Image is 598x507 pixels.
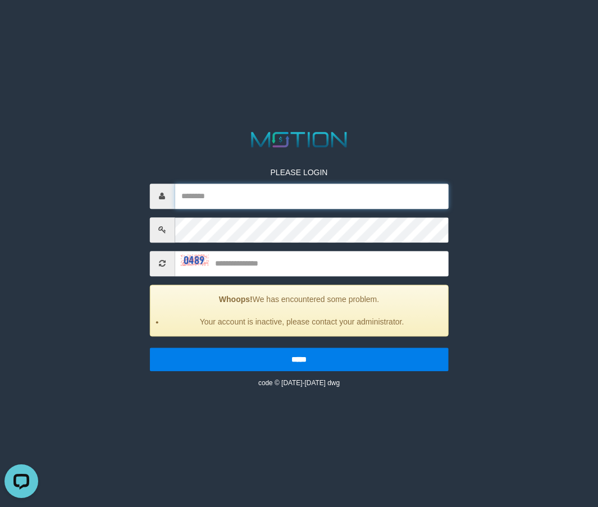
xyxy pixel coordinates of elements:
p: PLEASE LOGIN [149,167,449,178]
li: Your account is inactive, please contact your administrator. [164,316,440,327]
button: Open LiveChat chat widget [4,4,38,38]
strong: Whoops! [219,295,253,304]
img: MOTION_logo.png [246,129,351,150]
img: captcha [180,254,208,266]
div: We has encountered some problem. [149,285,449,336]
small: code © [DATE]-[DATE] dwg [258,379,340,387]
